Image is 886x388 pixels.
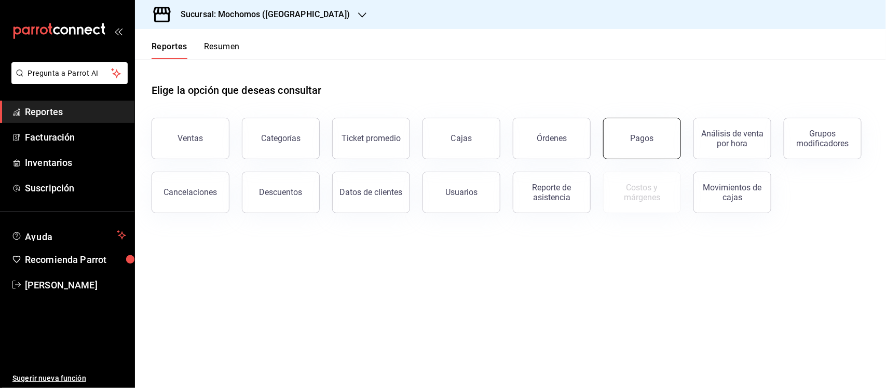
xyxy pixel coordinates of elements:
[178,133,203,143] div: Ventas
[700,183,765,202] div: Movimientos de cajas
[152,41,187,59] button: Reportes
[790,129,855,148] div: Grupos modificadores
[631,133,654,143] div: Pagos
[25,130,126,144] span: Facturación
[25,181,126,195] span: Suscripción
[445,187,478,197] div: Usuarios
[11,62,128,84] button: Pregunta a Parrot AI
[537,133,567,143] div: Órdenes
[242,172,320,213] button: Descuentos
[7,75,128,86] a: Pregunta a Parrot AI
[784,118,862,159] button: Grupos modificadores
[513,172,591,213] button: Reporte de asistencia
[451,132,472,145] div: Cajas
[164,187,217,197] div: Cancelaciones
[332,118,410,159] button: Ticket promedio
[25,156,126,170] span: Inventarios
[603,118,681,159] button: Pagos
[422,172,500,213] button: Usuarios
[693,118,771,159] button: Análisis de venta por hora
[260,187,303,197] div: Descuentos
[152,118,229,159] button: Ventas
[603,172,681,213] button: Contrata inventarios para ver este reporte
[12,373,126,384] span: Sugerir nueva función
[152,172,229,213] button: Cancelaciones
[610,183,674,202] div: Costos y márgenes
[25,105,126,119] span: Reportes
[700,129,765,148] div: Análisis de venta por hora
[172,8,350,21] h3: Sucursal: Mochomos ([GEOGRAPHIC_DATA])
[25,278,126,292] span: [PERSON_NAME]
[332,172,410,213] button: Datos de clientes
[422,118,500,159] a: Cajas
[513,118,591,159] button: Órdenes
[114,27,122,35] button: open_drawer_menu
[204,41,240,59] button: Resumen
[693,172,771,213] button: Movimientos de cajas
[520,183,584,202] div: Reporte de asistencia
[152,82,322,98] h1: Elige la opción que deseas consultar
[25,229,113,241] span: Ayuda
[261,133,301,143] div: Categorías
[25,253,126,267] span: Recomienda Parrot
[242,118,320,159] button: Categorías
[152,41,240,59] div: navigation tabs
[342,133,401,143] div: Ticket promedio
[28,68,112,79] span: Pregunta a Parrot AI
[340,187,403,197] div: Datos de clientes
